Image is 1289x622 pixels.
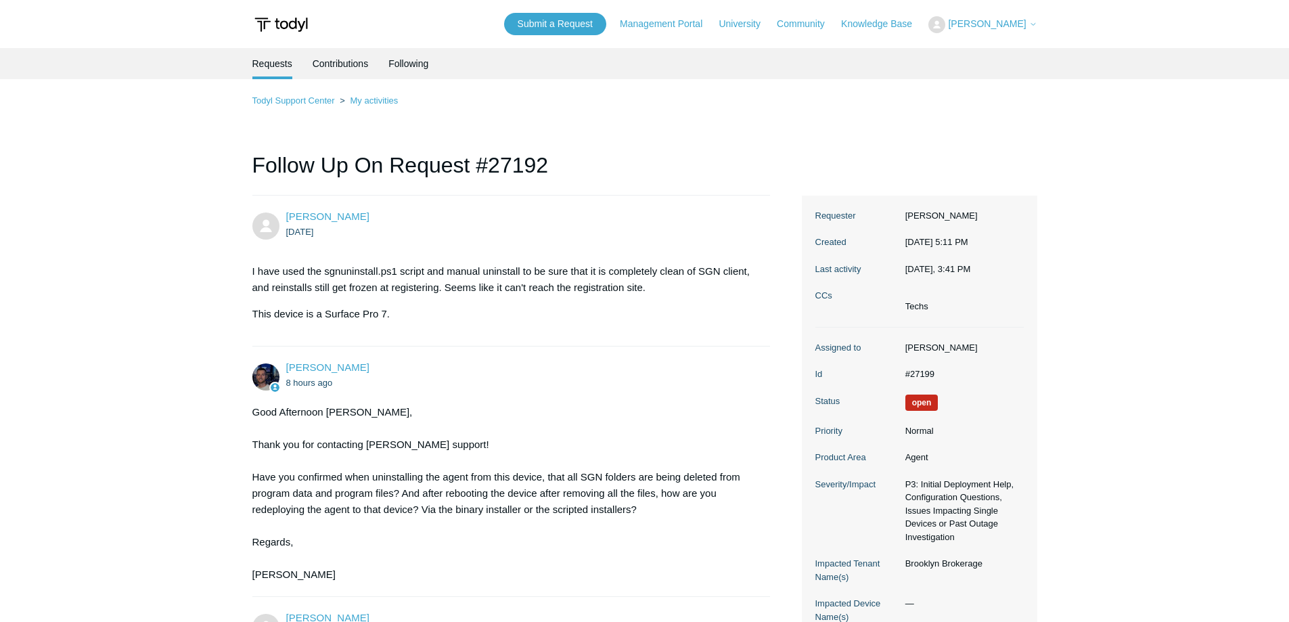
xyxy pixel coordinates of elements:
[337,95,398,106] li: My activities
[719,17,773,31] a: University
[815,478,899,491] dt: Severity/Impact
[899,368,1024,381] dd: #27199
[252,404,757,583] div: Good Afternoon [PERSON_NAME], Thank you for contacting [PERSON_NAME] support! Have you confirmed ...
[899,597,1024,610] dd: —
[815,424,899,438] dt: Priority
[286,227,314,237] time: 08/08/2025, 17:11
[815,263,899,276] dt: Last activity
[777,17,838,31] a: Community
[815,289,899,303] dt: CCs
[815,209,899,223] dt: Requester
[286,361,369,373] span: Connor Davis
[313,48,369,79] a: Contributions
[252,95,338,106] li: Todyl Support Center
[928,16,1037,33] button: [PERSON_NAME]
[815,368,899,381] dt: Id
[905,264,971,274] time: 08/11/2025, 15:41
[252,48,292,79] li: Requests
[899,341,1024,355] dd: [PERSON_NAME]
[815,341,899,355] dt: Assigned to
[815,451,899,464] dt: Product Area
[841,17,926,31] a: Knowledge Base
[286,210,369,222] span: Randall Kilgore
[905,395,939,411] span: We are working on a response for you
[252,263,757,296] p: I have used the sgnuninstall.ps1 script and manual uninstall to be sure that it is completely cle...
[815,395,899,408] dt: Status
[286,361,369,373] a: [PERSON_NAME]
[286,210,369,222] a: [PERSON_NAME]
[899,557,1024,571] dd: Brooklyn Brokerage
[252,95,335,106] a: Todyl Support Center
[815,557,899,583] dt: Impacted Tenant Name(s)
[899,209,1024,223] dd: [PERSON_NAME]
[948,18,1026,29] span: [PERSON_NAME]
[252,149,771,196] h1: Follow Up On Request #27192
[286,378,333,388] time: 08/11/2025, 07:22
[252,12,310,37] img: Todyl Support Center Help Center home page
[350,95,398,106] a: My activities
[252,306,757,322] p: This device is a Surface Pro 7.
[899,451,1024,464] dd: Agent
[899,424,1024,438] dd: Normal
[905,300,928,313] li: Techs
[905,237,968,247] time: 08/08/2025, 17:11
[504,13,606,35] a: Submit a Request
[388,48,428,79] a: Following
[815,236,899,249] dt: Created
[620,17,716,31] a: Management Portal
[899,478,1024,544] dd: P3: Initial Deployment Help, Configuration Questions, Issues Impacting Single Devices or Past Out...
